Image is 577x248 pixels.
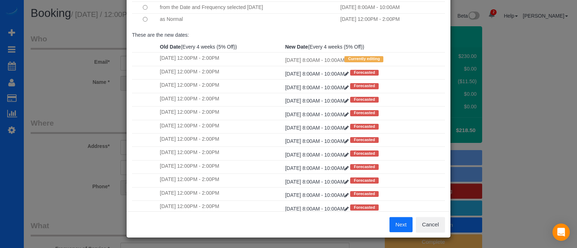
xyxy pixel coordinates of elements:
td: [DATE] 12:00PM - 2:00PM [158,80,283,93]
button: Next [389,217,413,232]
span: Forecasted [350,204,379,210]
td: [DATE] 12:00PM - 2:00PM [339,13,445,25]
a: [DATE] 8:00AM - 10:00AM [285,125,351,131]
span: Forecasted [350,97,379,103]
td: [DATE] 8:00AM - 10:00AM [283,53,445,66]
a: [DATE] 8:00AM - 10:00AM [285,138,351,144]
span: Forecasted [350,191,379,197]
th: (Every 4 weeks (5% Off)) [158,41,283,53]
td: [DATE] 12:00PM - 2:00PM [158,53,283,66]
strong: Old Date [160,44,181,50]
span: Forecasted [350,70,379,76]
td: [DATE] 8:00AM - 10:00AM [339,1,445,13]
td: [DATE] 12:00PM - 2:00PM [158,120,283,133]
td: from the Date and Frequency selected [DATE] [158,1,338,13]
span: Forecasted [350,177,379,183]
a: [DATE] 8:00AM - 10:00AM [285,152,351,158]
span: Forecasted [350,124,379,130]
a: [DATE] 8:00AM - 10:00AM [285,192,351,198]
span: Forecasted [350,137,379,143]
td: [DATE] 12:00PM - 2:00PM [158,133,283,146]
a: [DATE] 8:00AM - 10:00AM [285,112,351,117]
td: [DATE] 12:00PM - 2:00PM [158,66,283,79]
span: Forecasted [350,110,379,116]
a: [DATE] 8:00AM - 10:00AM [285,179,351,185]
p: These are the new dates: [132,31,445,39]
td: [DATE] 12:00PM - 2:00PM [158,93,283,106]
a: [DATE] 8:00AM - 10:00AM [285,165,351,171]
div: Open Intercom Messenger [552,224,570,241]
strong: New Date [285,44,308,50]
a: [DATE] 8:00AM - 10:00AM [285,71,351,77]
button: Cancel [416,217,445,232]
span: Forecasted [350,83,379,89]
th: (Every 4 weeks (5% Off)) [283,41,445,53]
td: [DATE] 12:00PM - 2:00PM [158,201,283,214]
td: [DATE] 12:00PM - 2:00PM [158,107,283,120]
a: [DATE] 8:00AM - 10:00AM [285,85,351,90]
a: [DATE] 8:00AM - 10:00AM [285,98,351,104]
span: Currently editing [344,56,383,62]
td: as Normal [158,13,338,25]
span: Forecasted [350,164,379,170]
td: [DATE] 12:00PM - 2:00PM [158,147,283,160]
a: [DATE] 8:00AM - 10:00AM [285,206,351,212]
td: [DATE] 12:00PM - 2:00PM [158,160,283,173]
td: [DATE] 12:00PM - 2:00PM [158,187,283,200]
td: [DATE] 12:00PM - 2:00PM [158,174,283,187]
span: Forecasted [350,150,379,156]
